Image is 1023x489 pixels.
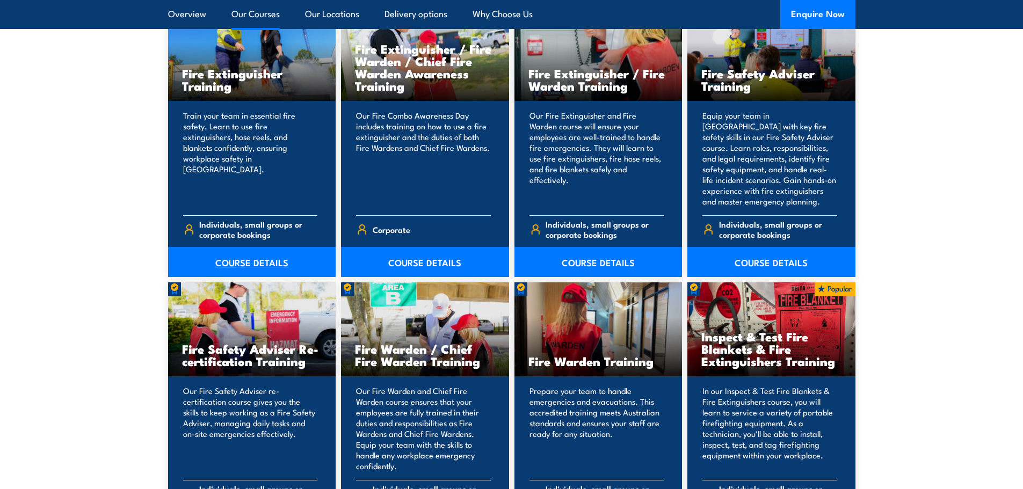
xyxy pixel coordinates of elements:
h3: Inspect & Test Fire Blankets & Fire Extinguishers Training [701,330,841,367]
h3: Fire Safety Adviser Training [701,67,841,92]
p: Prepare your team to handle emergencies and evacuations. This accredited training meets Australia... [529,385,664,471]
h3: Fire Warden / Chief Fire Warden Training [355,342,495,367]
a: COURSE DETAILS [514,247,683,277]
span: Corporate [373,221,410,238]
span: Individuals, small groups or corporate bookings [546,219,664,239]
a: COURSE DETAILS [168,247,336,277]
h3: Fire Extinguisher / Fire Warden / Chief Fire Warden Awareness Training [355,42,495,92]
p: Our Fire Extinguisher and Fire Warden course will ensure your employees are well-trained to handl... [529,110,664,207]
p: In our Inspect & Test Fire Blankets & Fire Extinguishers course, you will learn to service a vari... [702,385,837,471]
p: Our Fire Combo Awareness Day includes training on how to use a fire extinguisher and the duties o... [356,110,491,207]
p: Our Fire Warden and Chief Fire Warden course ensures that your employees are fully trained in the... [356,385,491,471]
h3: Fire Extinguisher / Fire Warden Training [528,67,669,92]
a: COURSE DETAILS [341,247,509,277]
h3: Fire Safety Adviser Re-certification Training [182,342,322,367]
span: Individuals, small groups or corporate bookings [719,219,837,239]
h3: Fire Warden Training [528,355,669,367]
h3: Fire Extinguisher Training [182,67,322,92]
p: Equip your team in [GEOGRAPHIC_DATA] with key fire safety skills in our Fire Safety Adviser cours... [702,110,837,207]
a: COURSE DETAILS [687,247,855,277]
p: Train your team in essential fire safety. Learn to use fire extinguishers, hose reels, and blanke... [183,110,318,207]
p: Our Fire Safety Adviser re-certification course gives you the skills to keep working as a Fire Sa... [183,385,318,471]
span: Individuals, small groups or corporate bookings [199,219,317,239]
